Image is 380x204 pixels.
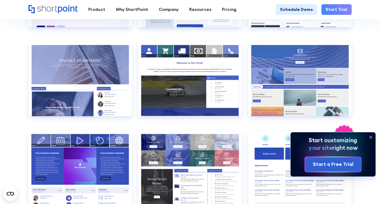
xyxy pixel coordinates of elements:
button: Open CMP widget [3,186,18,201]
a: Product [83,4,111,15]
a: Start Trial [321,4,352,15]
a: Intranet Layout 2 [138,42,242,124]
a: Home [28,5,78,14]
a: Resources [184,4,217,15]
div: Company [159,6,179,13]
div: Resources [189,6,211,13]
div: Start a Free Trial [313,161,353,168]
a: Schedule Demo [276,4,317,15]
div: Why ShortPoint [116,6,148,13]
a: Company [154,4,184,15]
div: Product [88,6,105,13]
iframe: Chat Widget [350,175,380,204]
div: Pricing [222,6,236,13]
a: Why ShortPoint [111,4,154,15]
a: Start a Free Trial [305,157,361,172]
a: Pricing [217,4,242,15]
a: Intranet Layout [28,42,132,124]
a: Intranet Layout 3 [248,42,352,124]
